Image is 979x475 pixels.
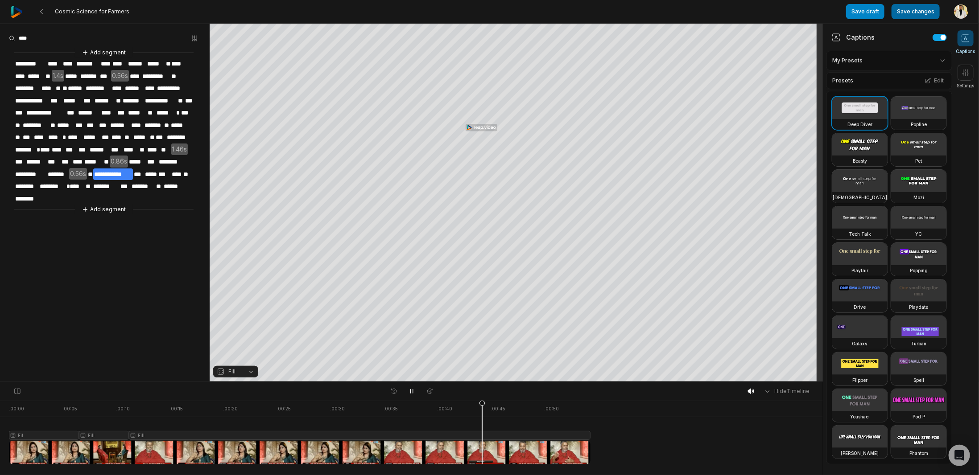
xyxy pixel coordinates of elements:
[956,48,975,55] span: Captions
[80,205,128,214] button: Add segment
[69,168,87,180] span: 0.56s
[910,267,928,274] h3: Popping
[922,75,946,86] button: Edit
[761,385,812,398] button: HideTimeline
[847,121,872,128] h3: Deep Diver
[846,4,884,19] button: Save draft
[80,48,128,57] button: Add segment
[852,377,867,384] h3: Flipper
[853,157,867,164] h3: Beasty
[171,143,188,156] span: 1.46s
[913,413,925,420] h3: Pod P
[916,157,922,164] h3: Pet
[52,70,64,82] span: 1.4s
[11,6,23,18] img: reap
[957,82,975,89] span: Settings
[110,156,128,168] span: 0.86s
[826,72,952,89] div: Presets
[909,303,929,311] h3: Playdate
[213,366,258,377] button: Fill
[911,340,927,347] h3: Turban
[913,377,924,384] h3: Spell
[957,65,975,89] button: Settings
[228,368,235,376] span: Fill
[111,70,129,82] span: 0.56s
[851,267,868,274] h3: Playfair
[850,413,870,420] h3: Youshaei
[832,33,875,42] div: Captions
[55,8,129,15] span: Cosmic Science for Farmers
[949,445,970,466] div: Open Intercom Messenger
[854,303,866,311] h3: Drive
[833,194,887,201] h3: [DEMOGRAPHIC_DATA]
[852,340,868,347] h3: Galaxy
[956,30,975,55] button: Captions
[841,450,879,457] h3: [PERSON_NAME]
[916,230,922,237] h3: YC
[913,194,924,201] h3: Mozi
[826,51,952,70] div: My Presets
[911,121,927,128] h3: Popline
[892,4,940,19] button: Save changes
[909,450,928,457] h3: Phantom
[849,230,871,237] h3: Tech Talk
